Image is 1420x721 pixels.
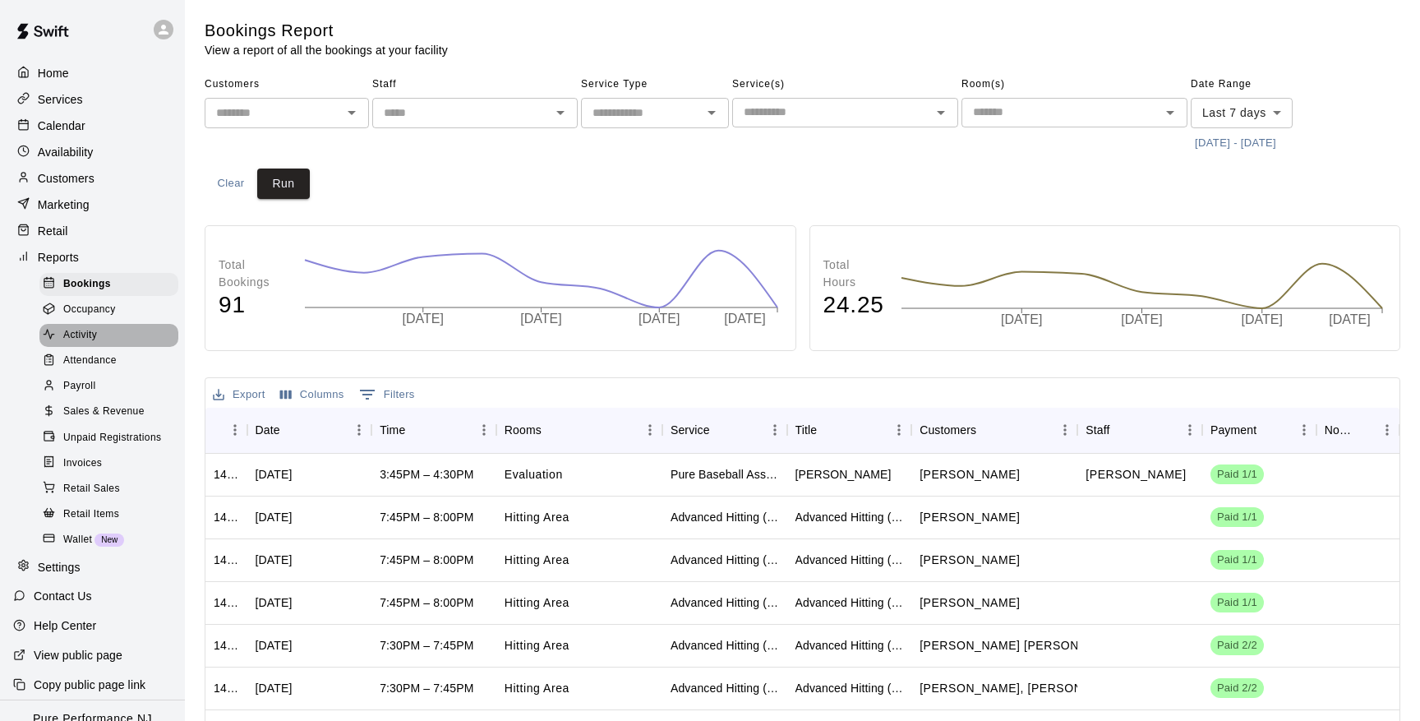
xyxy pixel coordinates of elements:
[795,594,904,611] div: Advanced Hitting (13-18)
[1191,131,1280,156] button: [DATE] - [DATE]
[205,72,369,98] span: Customers
[34,647,122,663] p: View public page
[671,466,779,483] div: Pure Baseball Assessment
[380,466,473,483] div: 3:45PM – 4:30PM
[214,552,239,568] div: 1407772
[403,312,444,326] tspan: [DATE]
[380,594,473,611] div: 7:45PM – 8:00PM
[219,291,288,320] h4: 91
[505,509,569,526] p: Hitting Area
[505,552,569,569] p: Hitting Area
[380,637,473,654] div: 7:30PM – 7:45PM
[1325,407,1352,453] div: Notes
[795,637,904,654] div: Advanced Hitting (13-18)
[38,223,68,239] p: Retail
[39,375,178,398] div: Payroll
[214,418,237,441] button: Sort
[1178,418,1202,442] button: Menu
[961,72,1187,98] span: Room(s)
[1210,552,1264,568] span: Paid 1/1
[671,407,710,453] div: Service
[13,245,172,270] div: Reports
[39,298,178,321] div: Occupancy
[380,552,473,568] div: 7:45PM – 8:00PM
[214,594,239,611] div: 1407745
[39,400,185,425] a: Sales & Revenue
[34,617,96,634] p: Help Center
[214,680,239,696] div: 1407645
[1316,407,1399,453] div: Notes
[340,101,363,124] button: Open
[817,418,840,441] button: Sort
[920,680,1128,697] p: Ethan Rasmussen, Rohan Yitta
[1159,101,1182,124] button: Open
[63,404,145,420] span: Sales & Revenue
[671,552,779,568] div: Advanced Hitting (13-18)
[1191,98,1293,128] div: Last 7 days
[662,407,787,453] div: Service
[1352,418,1375,441] button: Sort
[920,509,1020,526] p: EJ Thomas
[13,166,172,191] a: Customers
[581,72,729,98] span: Service Type
[763,418,787,442] button: Menu
[214,466,239,483] div: 1426137
[725,312,766,326] tspan: [DATE]
[63,353,117,369] span: Attendance
[787,407,912,453] div: Title
[380,680,473,696] div: 7:30PM – 7:45PM
[1202,407,1316,453] div: Payment
[34,588,92,604] p: Contact Us
[732,72,958,98] span: Service(s)
[39,503,178,526] div: Retail Items
[505,680,569,697] p: Hitting Area
[205,407,247,453] div: ID
[63,430,161,446] span: Unpaid Registrations
[700,101,723,124] button: Open
[1121,312,1162,326] tspan: [DATE]
[13,192,172,217] a: Marketing
[1053,418,1077,442] button: Menu
[214,637,239,654] div: 1407672
[256,407,280,453] div: Date
[795,680,904,696] div: Advanced Hitting (13-18)
[13,140,172,164] a: Availability
[13,555,172,580] a: Settings
[496,407,662,453] div: Rooms
[1292,418,1316,442] button: Menu
[1086,407,1109,453] div: Staff
[39,425,185,451] a: Unpaid Registrations
[39,478,178,501] div: Retail Sales
[505,637,569,654] p: Hitting Area
[1001,312,1042,326] tspan: [DATE]
[39,476,185,501] a: Retail Sales
[405,418,428,441] button: Sort
[795,509,904,525] div: Advanced Hitting (13-18)
[38,196,90,213] p: Marketing
[13,219,172,243] a: Retail
[671,509,779,525] div: Advanced Hitting (13-18)
[13,113,172,138] a: Calendar
[39,271,185,297] a: Bookings
[256,637,293,654] div: Mon, Sep 15, 2025
[13,61,172,86] a: Home
[505,466,563,483] p: Evaluation
[39,451,185,476] a: Invoices
[710,418,733,441] button: Sort
[920,407,976,453] div: Customers
[214,509,239,525] div: 1407799
[472,418,496,442] button: Menu
[219,257,288,291] p: Total Bookings
[39,273,178,296] div: Bookings
[1210,681,1264,696] span: Paid 2/2
[920,466,1020,483] p: Antonio Dominguez
[247,407,372,453] div: Date
[13,87,172,112] a: Services
[63,378,95,395] span: Payroll
[1110,418,1133,441] button: Sort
